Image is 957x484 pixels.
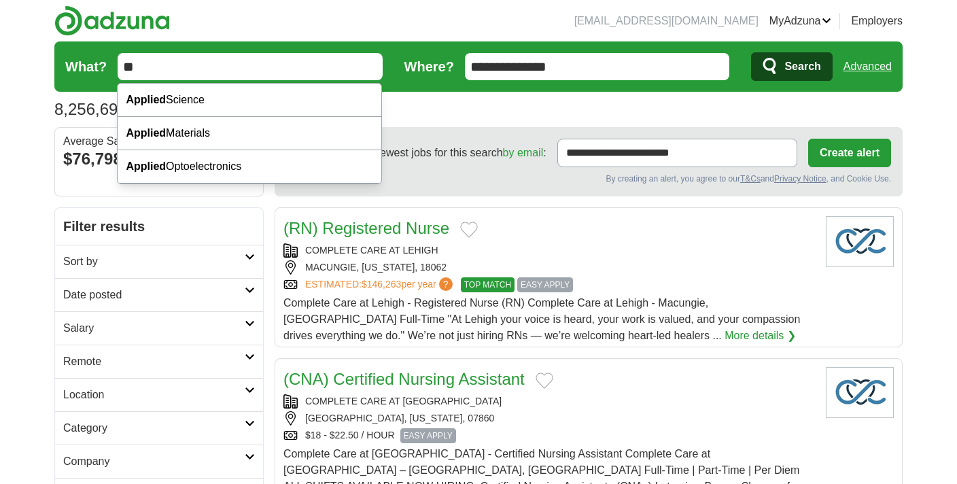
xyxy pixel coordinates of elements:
[283,219,449,237] a: (RN) Registered Nurse
[54,100,353,118] h1: Jobs in [GEOGRAPHIC_DATA]
[63,420,245,436] h2: Category
[774,174,826,184] a: Privacy Notice
[283,370,525,388] a: (CNA) Certified Nursing Assistant
[63,254,245,270] h2: Sort by
[283,260,815,275] div: MACUNGIE, [US_STATE], 18062
[283,297,800,341] span: Complete Care at Lehigh - Registered Nurse (RN) Complete Care at Lehigh - Macungie, [GEOGRAPHIC_D...
[55,311,263,345] a: Salary
[574,13,759,29] li: [EMAIL_ADDRESS][DOMAIN_NAME]
[55,345,263,378] a: Remote
[63,320,245,336] h2: Salary
[286,173,891,185] div: By creating an alert, you agree to our and , and Cookie Use.
[63,387,245,403] h2: Location
[63,453,245,470] h2: Company
[283,394,815,409] div: COMPLETE CARE AT [GEOGRAPHIC_DATA]
[826,367,894,418] img: Company logo
[439,277,453,291] span: ?
[118,150,381,184] div: Optoelectronics
[362,279,401,290] span: $146,263
[404,56,454,77] label: Where?
[55,278,263,311] a: Date posted
[769,13,832,29] a: MyAdzuna
[126,127,166,139] strong: Applied
[55,208,263,245] h2: Filter results
[283,428,815,443] div: $18 - $22.50 / HOUR
[63,353,245,370] h2: Remote
[725,328,796,344] a: More details ❯
[55,445,263,478] a: Company
[851,13,903,29] a: Employers
[751,52,832,81] button: Search
[283,243,815,258] div: COMPLETE CARE AT LEHIGH
[54,97,127,122] span: 8,256,691
[54,5,170,36] img: Adzuna logo
[826,216,894,267] img: Company logo
[536,373,553,389] button: Add to favorite jobs
[126,94,166,105] strong: Applied
[65,56,107,77] label: What?
[63,147,255,171] div: $76,798
[55,378,263,411] a: Location
[63,136,255,147] div: Average Salary
[118,117,381,150] div: Materials
[784,53,820,80] span: Search
[63,287,245,303] h2: Date posted
[517,277,573,292] span: EASY APPLY
[55,245,263,278] a: Sort by
[305,277,455,292] a: ESTIMATED:$146,263per year?
[400,428,456,443] span: EASY APPLY
[460,222,478,238] button: Add to favorite jobs
[118,84,381,117] div: Science
[461,277,515,292] span: TOP MATCH
[808,139,891,167] button: Create alert
[740,174,761,184] a: T&Cs
[503,147,544,158] a: by email
[126,160,166,172] strong: Applied
[55,411,263,445] a: Category
[843,53,892,80] a: Advanced
[283,411,815,426] div: [GEOGRAPHIC_DATA], [US_STATE], 07860
[313,145,546,161] span: Receive the newest jobs for this search :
